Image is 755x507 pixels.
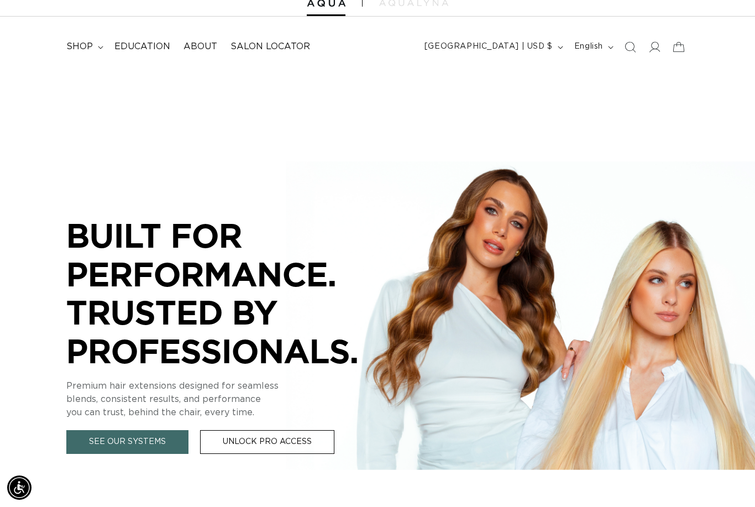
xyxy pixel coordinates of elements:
[618,35,642,59] summary: Search
[224,34,317,59] a: Salon Locator
[66,216,398,370] p: BUILT FOR PERFORMANCE. TRUSTED BY PROFESSIONALS.
[183,41,217,53] span: About
[114,41,170,53] span: Education
[60,34,108,59] summary: shop
[568,36,618,58] button: English
[7,475,32,500] div: Accessibility Menu
[177,34,224,59] a: About
[230,41,310,53] span: Salon Locator
[66,41,93,53] span: shop
[66,379,398,419] p: Premium hair extensions designed for seamless blends, consistent results, and performance you can...
[108,34,177,59] a: Education
[200,430,334,454] a: Unlock Pro Access
[574,41,603,53] span: English
[418,36,568,58] button: [GEOGRAPHIC_DATA] | USD $
[66,430,188,454] a: See Our Systems
[424,41,553,53] span: [GEOGRAPHIC_DATA] | USD $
